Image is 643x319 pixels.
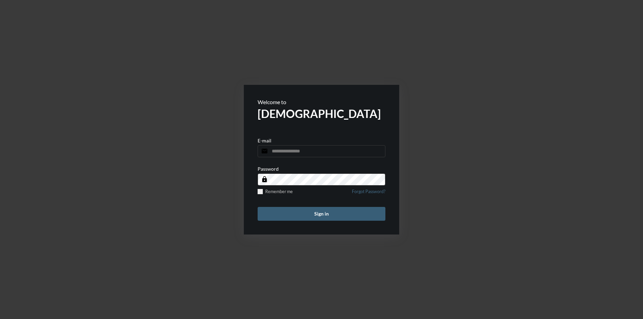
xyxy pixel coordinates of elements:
[258,107,385,120] h2: [DEMOGRAPHIC_DATA]
[258,138,271,143] p: E-mail
[258,99,385,105] p: Welcome to
[258,207,385,221] button: Sign in
[258,189,293,194] label: Remember me
[258,166,279,172] p: Password
[352,189,385,198] a: Forgot Password?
